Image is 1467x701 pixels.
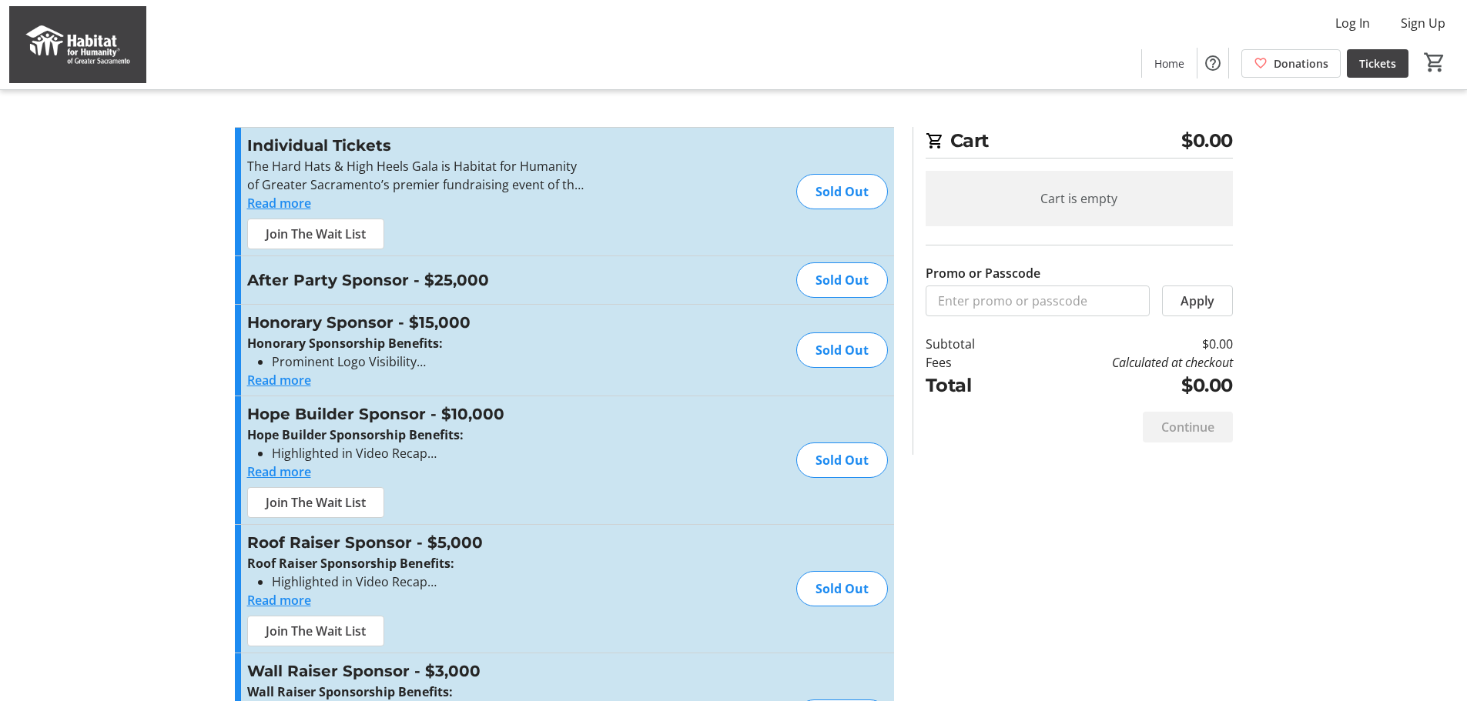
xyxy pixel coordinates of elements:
[266,225,366,243] span: Join The Wait List
[272,572,584,591] li: Highlighted in Video Recap
[926,264,1040,282] label: Promo or Passcode
[926,127,1233,159] h2: Cart
[1197,48,1228,78] button: Help
[1421,48,1449,76] button: Cart
[9,6,146,83] img: Habitat for Humanity of Greater Sacramento's Logo
[247,157,584,194] p: The Hard Hats & High Heels Gala is Habitat for Humanity of Greater Sacramento’s premier fundraisi...
[272,444,584,462] li: Highlighted in Video Recap
[247,659,584,683] h3: Wall Raiser Sponsor - $3,000
[1154,55,1184,72] span: Home
[247,402,584,426] h3: Hope Builder Sponsor - $10,000
[1347,49,1408,78] a: Tickets
[1162,285,1233,316] button: Apply
[247,531,584,554] h3: Roof Raiser Sponsor - $5,000
[1181,127,1233,155] span: $0.00
[796,332,888,368] div: Sold Out
[926,335,1015,353] td: Subtotal
[926,372,1015,399] td: Total
[247,335,443,352] strong: Honorary Sponsorship Benefits:
[1401,14,1445,32] span: Sign Up
[247,194,311,212] button: Read more
[1142,49,1197,78] a: Home
[1014,335,1232,353] td: $0.00
[926,171,1233,226] div: Cart is empty
[247,269,584,292] h3: After Party Sponsor - $25,000
[1359,55,1396,72] span: Tickets
[247,591,311,609] button: Read more
[1241,49,1341,78] a: Donations
[1388,11,1458,35] button: Sign Up
[247,616,384,646] button: Join The Wait List
[272,352,584,371] li: Prominent Logo Visibility
[247,462,311,481] button: Read more
[1181,292,1214,310] span: Apply
[1014,372,1232,399] td: $0.00
[247,487,384,518] button: Join The Wait List
[1274,55,1328,72] span: Donations
[796,442,888,478] div: Sold Out
[247,683,453,700] strong: Wall Raiser Sponsorship Benefits:
[926,353,1015,372] td: Fees
[796,262,888,298] div: Sold Out
[247,134,584,157] h3: Individual Tickets
[247,219,384,249] button: Join The Wait List
[247,311,584,334] h3: Honorary Sponsor - $15,000
[1014,353,1232,372] td: Calculated at checkout
[247,371,311,389] button: Read more
[796,571,888,606] div: Sold Out
[247,426,464,443] strong: Hope Builder Sponsorship Benefits:
[796,174,888,209] div: Sold Out
[1323,11,1382,35] button: Log In
[926,285,1150,316] input: Enter promo or passcode
[1335,14,1370,32] span: Log In
[266,622,366,640] span: Join The Wait List
[266,493,366,512] span: Join The Wait List
[247,555,454,572] strong: Roof Raiser Sponsorship Benefits:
